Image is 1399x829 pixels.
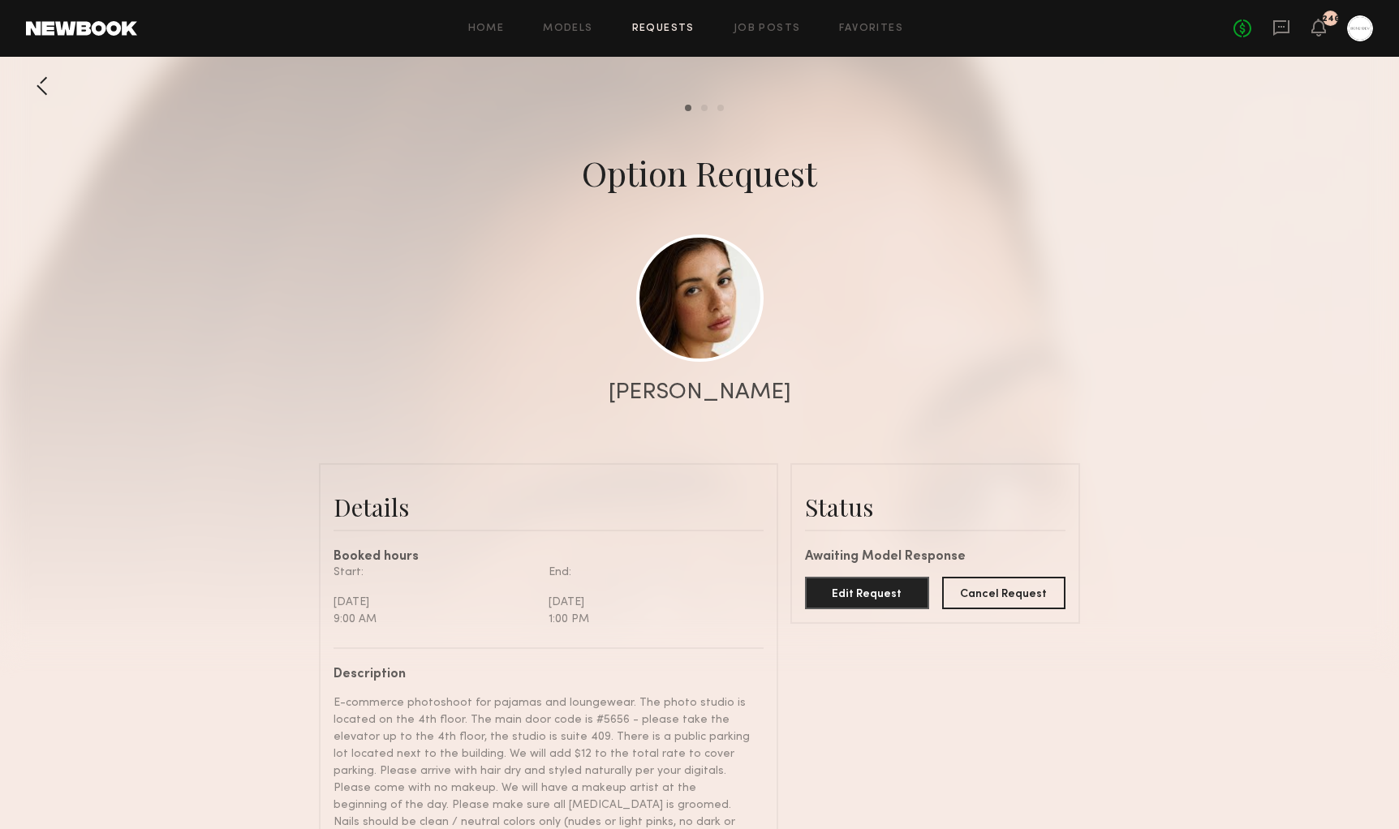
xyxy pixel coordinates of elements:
div: Description [334,668,751,681]
a: Requests [632,24,695,34]
div: [DATE] [549,594,751,611]
div: Booked hours [334,551,764,564]
div: 1:00 PM [549,611,751,628]
div: Details [334,491,764,523]
div: End: [549,564,751,581]
a: Home [468,24,505,34]
a: Models [543,24,592,34]
div: [PERSON_NAME] [609,381,791,404]
div: 9:00 AM [334,611,536,628]
div: Status [805,491,1065,523]
div: Awaiting Model Response [805,551,1065,564]
div: Start: [334,564,536,581]
button: Edit Request [805,577,929,609]
div: Option Request [582,150,817,195]
button: Cancel Request [942,577,1066,609]
a: Job Posts [734,24,801,34]
div: [DATE] [334,594,536,611]
a: Favorites [839,24,903,34]
div: 246 [1322,15,1340,24]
